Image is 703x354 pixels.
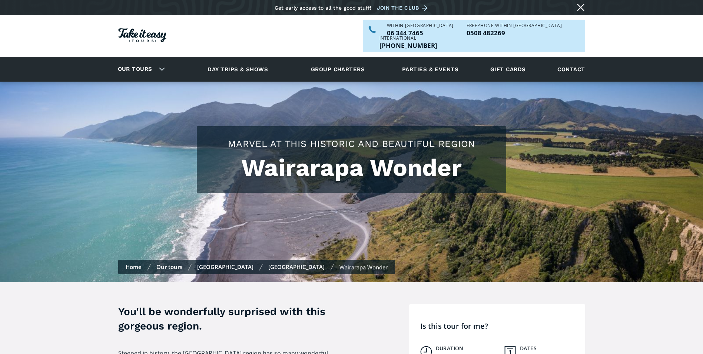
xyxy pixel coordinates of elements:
[198,59,277,79] a: Day trips & shows
[467,30,562,36] a: Call us freephone within NZ on 0508482269
[109,59,171,79] div: Our tours
[339,263,388,271] div: Wairarapa Wonder
[467,23,562,28] div: Freephone WITHIN [GEOGRAPHIC_DATA]
[487,59,530,79] a: Gift cards
[204,154,499,182] h1: Wairarapa Wonder
[387,30,454,36] a: Call us within NZ on 063447465
[204,137,499,150] h2: Marvel at this historic and beautiful region
[379,42,437,49] p: [PHONE_NUMBER]
[398,59,462,79] a: Parties & events
[118,24,166,48] a: Homepage
[377,3,430,13] a: Join the club
[379,36,437,40] div: International
[575,1,587,13] a: Close message
[379,42,437,49] a: Call us outside of NZ on +6463447465
[387,30,454,36] p: 06 344 7465
[268,263,325,271] a: [GEOGRAPHIC_DATA]
[275,5,371,11] div: Get early access to all the good stuff!
[387,23,454,28] div: WITHIN [GEOGRAPHIC_DATA]
[436,345,497,352] h5: Duration
[156,263,182,271] a: Our tours
[126,263,142,271] a: Home
[302,59,374,79] a: Group charters
[520,345,581,352] h5: Dates
[118,260,395,274] nav: Breadcrumbs
[467,30,562,36] p: 0508 482269
[118,304,348,333] h3: You'll be wonderfully surprised with this gorgeous region.
[554,59,588,79] a: Contact
[420,321,581,331] h4: Is this tour for me?
[112,60,158,78] a: Our tours
[118,28,166,42] img: Take it easy Tours logo
[197,263,253,271] a: [GEOGRAPHIC_DATA]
